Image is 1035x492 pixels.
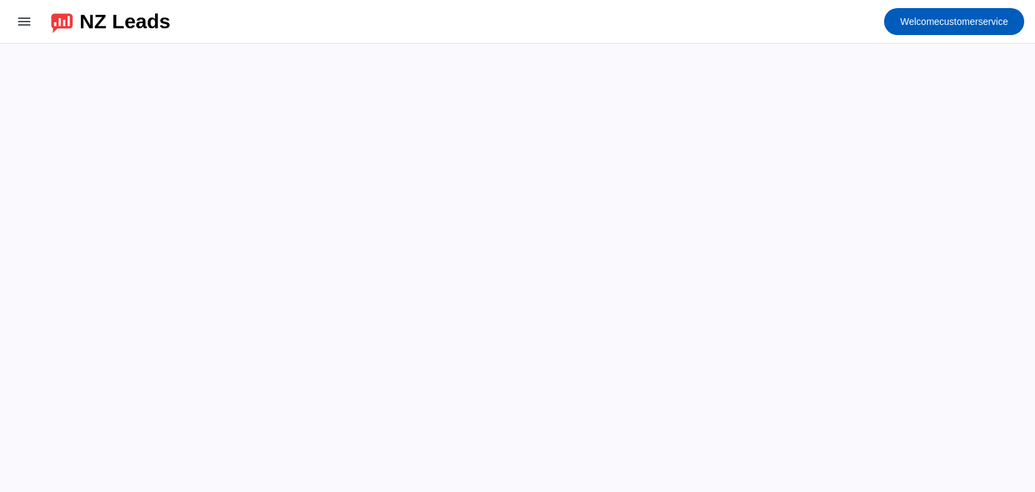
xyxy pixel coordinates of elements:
button: Welcomecustomerservice [884,8,1024,35]
span: customerservice [900,12,1008,31]
span: Welcome [900,16,939,27]
div: NZ Leads [80,12,170,31]
img: logo [51,10,73,33]
mat-icon: menu [16,13,32,30]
